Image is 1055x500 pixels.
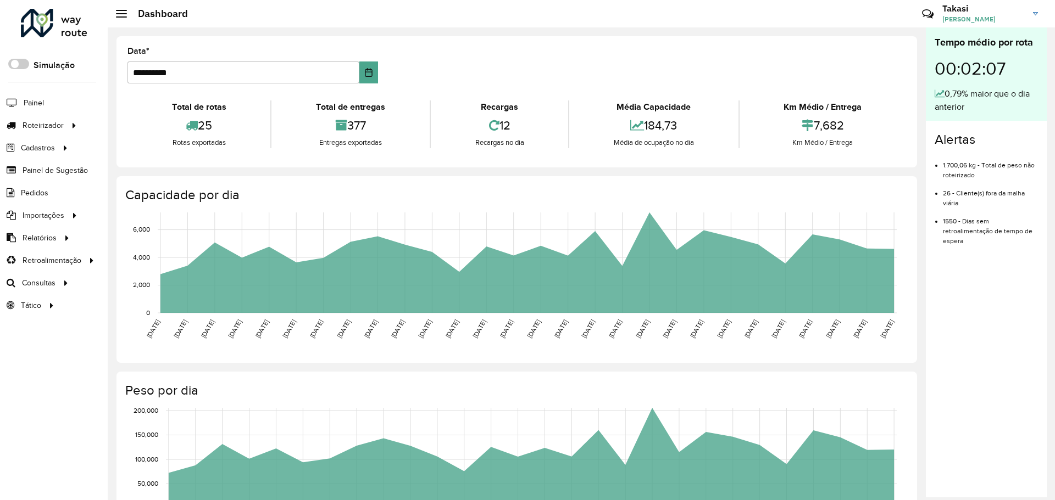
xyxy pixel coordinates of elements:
[634,318,650,339] text: [DATE]
[434,114,565,137] div: 12
[434,137,565,148] div: Recargas no dia
[825,318,841,339] text: [DATE]
[742,114,903,137] div: 7,682
[23,232,57,244] span: Relatórios
[199,318,215,339] text: [DATE]
[227,318,243,339] text: [DATE]
[434,100,565,114] div: Recargas
[390,318,406,339] text: [DATE]
[308,318,324,339] text: [DATE]
[444,318,460,339] text: [DATE]
[254,318,270,339] text: [DATE]
[471,318,487,339] text: [DATE]
[281,318,297,339] text: [DATE]
[22,277,55,289] span: Consultas
[24,97,44,109] span: Painel
[145,318,161,339] text: [DATE]
[274,100,426,114] div: Total de entregas
[23,255,81,266] span: Retroalimentação
[34,59,75,72] label: Simulação
[363,318,379,339] text: [DATE]
[572,100,735,114] div: Média Capacidade
[146,309,150,316] text: 0
[274,137,426,148] div: Entregas exportadas
[935,87,1038,114] div: 0,79% maior que o dia anterior
[130,114,268,137] div: 25
[743,318,759,339] text: [DATE]
[942,3,1025,14] h3: Takasi
[662,318,678,339] text: [DATE]
[498,318,514,339] text: [DATE]
[417,318,433,339] text: [DATE]
[688,318,704,339] text: [DATE]
[23,210,64,221] span: Importações
[359,61,379,83] button: Choose Date
[935,132,1038,148] h4: Alertas
[716,318,732,339] text: [DATE]
[130,100,268,114] div: Total de rotas
[173,318,188,339] text: [DATE]
[125,187,906,203] h4: Capacidade por dia
[742,100,903,114] div: Km Médio / Entrega
[125,383,906,398] h4: Peso por dia
[336,318,352,339] text: [DATE]
[127,44,149,58] label: Data
[135,431,158,439] text: 150,000
[133,254,150,261] text: 4,000
[572,114,735,137] div: 184,73
[23,165,88,176] span: Painel de Sugestão
[137,480,158,487] text: 50,000
[916,2,940,26] a: Contato Rápido
[935,50,1038,87] div: 00:02:07
[21,187,48,199] span: Pedidos
[942,14,1025,24] span: [PERSON_NAME]
[134,407,158,414] text: 200,000
[943,180,1038,208] li: 26 - Cliente(s) fora da malha viária
[130,137,268,148] div: Rotas exportadas
[21,300,41,311] span: Tático
[935,35,1038,50] div: Tempo médio por rota
[943,152,1038,180] li: 1.700,06 kg - Total de peso não roteirizado
[572,137,735,148] div: Média de ocupação no dia
[133,226,150,233] text: 6,000
[274,114,426,137] div: 377
[797,318,813,339] text: [DATE]
[526,318,542,339] text: [DATE]
[852,318,868,339] text: [DATE]
[943,208,1038,246] li: 1550 - Dias sem retroalimentação de tempo de espera
[770,318,786,339] text: [DATE]
[607,318,623,339] text: [DATE]
[135,456,158,463] text: 100,000
[23,120,64,131] span: Roteirizador
[580,318,596,339] text: [DATE]
[742,137,903,148] div: Km Médio / Entrega
[133,282,150,289] text: 2,000
[21,142,55,154] span: Cadastros
[553,318,569,339] text: [DATE]
[127,8,188,20] h2: Dashboard
[879,318,895,339] text: [DATE]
